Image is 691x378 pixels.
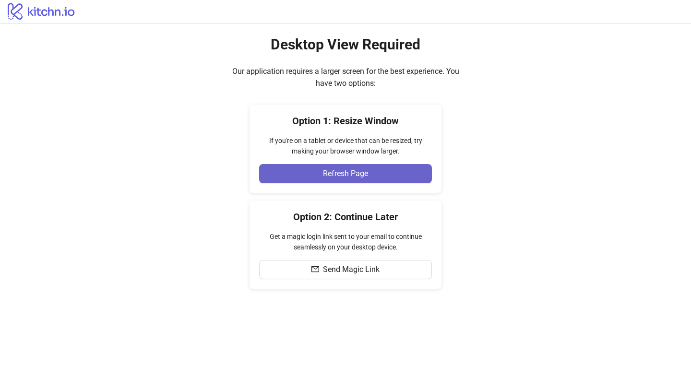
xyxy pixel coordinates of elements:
[259,164,432,183] button: Refresh Page
[259,210,432,224] h4: Option 2: Continue Later
[323,169,368,178] span: Refresh Page
[259,260,432,279] button: Send Magic Link
[323,265,380,274] span: Send Magic Link
[259,135,432,156] div: If you're on a tablet or device that can be resized, try making your browser window larger.
[311,265,319,273] span: mail
[226,65,465,89] div: Our application requires a larger screen for the best experience. You have two options:
[271,35,420,54] h2: Desktop View Required
[259,114,432,128] h4: Option 1: Resize Window
[259,231,432,252] div: Get a magic login link sent to your email to continue seamlessly on your desktop device.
